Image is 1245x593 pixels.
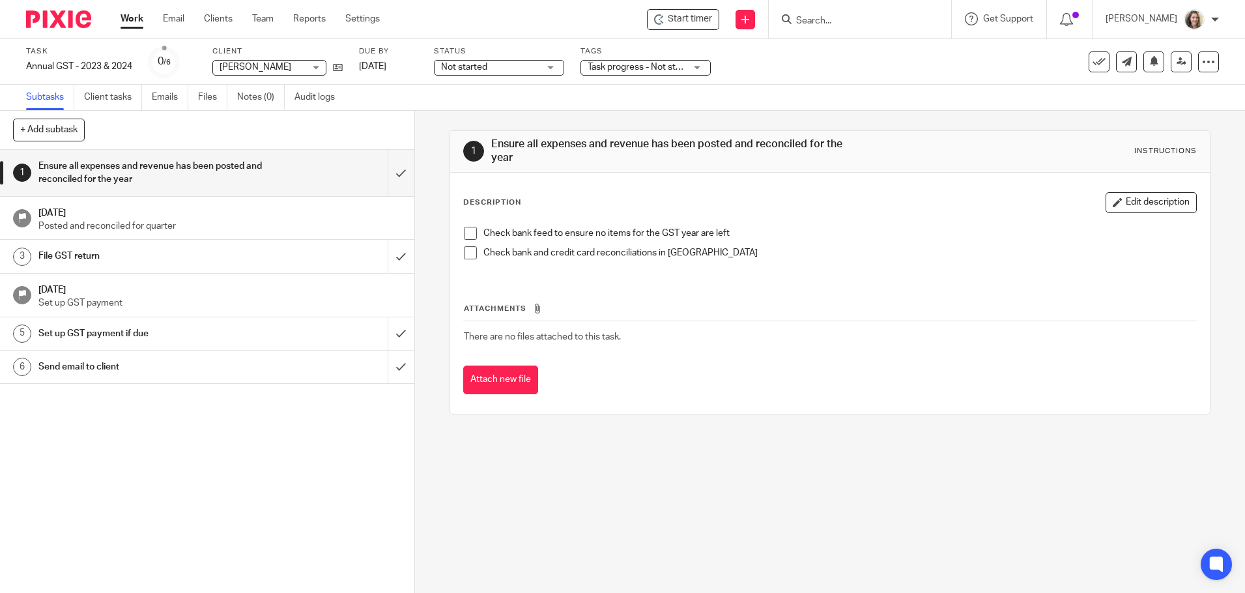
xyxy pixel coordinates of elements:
[237,85,285,110] a: Notes (0)
[463,197,521,208] p: Description
[121,12,143,25] a: Work
[164,59,171,66] small: /6
[38,246,263,266] h1: File GST return
[212,46,343,57] label: Client
[163,12,184,25] a: Email
[1106,192,1197,213] button: Edit description
[588,63,711,72] span: Task progress - Not started + 2
[158,54,171,69] div: 0
[795,16,912,27] input: Search
[13,358,31,376] div: 6
[1184,9,1205,30] img: IMG_7896.JPG
[84,85,142,110] a: Client tasks
[647,9,719,30] div: Cylus Perreault - Annual GST - 2023 & 2024
[204,12,233,25] a: Clients
[463,141,484,162] div: 1
[38,156,263,190] h1: Ensure all expenses and revenue has been posted and reconciled for the year
[152,85,188,110] a: Emails
[13,164,31,182] div: 1
[483,227,1196,240] p: Check bank feed to ensure no items for the GST year are left
[483,246,1196,259] p: Check bank and credit card reconciliations in [GEOGRAPHIC_DATA]
[13,325,31,343] div: 5
[13,248,31,266] div: 3
[26,46,132,57] label: Task
[38,357,263,377] h1: Send email to client
[252,12,274,25] a: Team
[441,63,487,72] span: Not started
[345,12,380,25] a: Settings
[220,63,291,72] span: [PERSON_NAME]
[668,12,712,26] span: Start timer
[38,324,263,343] h1: Set up GST payment if due
[580,46,711,57] label: Tags
[38,220,401,233] p: Posted and reconciled for quarter
[1134,146,1197,156] div: Instructions
[359,46,418,57] label: Due by
[26,60,132,73] div: Annual GST - 2023 & 2024
[464,305,526,312] span: Attachments
[198,85,227,110] a: Files
[1106,12,1177,25] p: [PERSON_NAME]
[26,85,74,110] a: Subtasks
[983,14,1033,23] span: Get Support
[38,280,401,296] h1: [DATE]
[38,203,401,220] h1: [DATE]
[463,366,538,395] button: Attach new file
[294,85,345,110] a: Audit logs
[26,10,91,28] img: Pixie
[464,332,621,341] span: There are no files attached to this task.
[13,119,85,141] button: + Add subtask
[293,12,326,25] a: Reports
[26,60,132,73] div: Annual GST - 2023 &amp; 2024
[491,137,858,166] h1: Ensure all expenses and revenue has been posted and reconciled for the year
[359,62,386,71] span: [DATE]
[434,46,564,57] label: Status
[38,296,401,310] p: Set up GST payment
